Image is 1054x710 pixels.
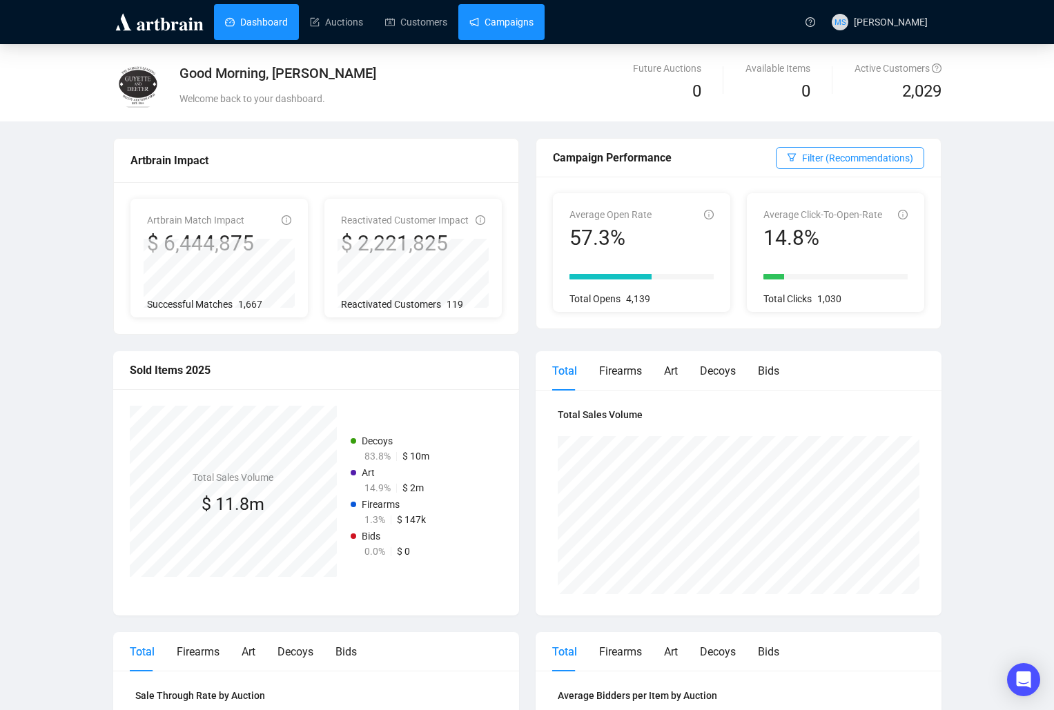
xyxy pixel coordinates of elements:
[704,210,714,219] span: info-circle
[179,63,662,83] div: Good Morning, [PERSON_NAME]
[776,147,924,169] button: Filter (Recommendations)
[558,688,919,703] h4: Average Bidders per Item by Auction
[282,215,291,225] span: info-circle
[202,494,264,514] span: $ 11.8m
[130,152,502,169] div: Artbrain Impact
[341,230,469,257] div: $ 2,221,825
[745,61,810,76] div: Available Items
[802,150,913,166] span: Filter (Recommendations)
[692,81,701,101] span: 0
[341,215,469,226] span: Reactivated Customer Impact
[700,362,736,379] div: Decoys
[902,79,941,105] span: 2,029
[763,209,882,220] span: Average Click-To-Open-Rate
[114,61,162,110] img: guyette.jpg
[362,467,375,478] span: Art
[135,688,497,703] h4: Sale Through Rate by Auction
[552,362,577,379] div: Total
[277,643,313,660] div: Decoys
[817,293,841,304] span: 1,030
[552,643,577,660] div: Total
[362,435,393,446] span: Decoys
[469,4,534,40] a: Campaigns
[113,11,206,33] img: logo
[130,643,155,660] div: Total
[385,4,447,40] a: Customers
[335,643,357,660] div: Bids
[806,17,815,27] span: question-circle
[179,91,662,106] div: Welcome back to your dashboard.
[177,643,219,660] div: Firearms
[599,643,642,660] div: Firearms
[242,643,255,660] div: Art
[364,546,385,557] span: 0.0%
[626,293,650,304] span: 4,139
[932,63,941,73] span: question-circle
[130,362,502,379] div: Sold Items 2025
[362,531,380,542] span: Bids
[476,215,485,225] span: info-circle
[855,63,941,74] span: Active Customers
[599,362,642,379] div: Firearms
[664,643,678,660] div: Art
[569,209,652,220] span: Average Open Rate
[553,149,776,166] div: Campaign Performance
[147,230,254,257] div: $ 6,444,875
[801,81,810,101] span: 0
[763,293,812,304] span: Total Clicks
[569,293,621,304] span: Total Opens
[147,215,244,226] span: Artbrain Match Impact
[854,17,928,28] span: [PERSON_NAME]
[763,225,882,251] div: 14.8%
[758,643,779,660] div: Bids
[225,4,288,40] a: Dashboard
[569,225,652,251] div: 57.3%
[193,470,273,485] h4: Total Sales Volume
[341,299,441,310] span: Reactivated Customers
[364,482,391,493] span: 14.9%
[633,61,701,76] div: Future Auctions
[397,514,426,525] span: $ 147k
[402,451,429,462] span: $ 10m
[147,299,233,310] span: Successful Matches
[364,451,391,462] span: 83.8%
[310,4,363,40] a: Auctions
[364,514,385,525] span: 1.3%
[238,299,262,310] span: 1,667
[362,499,400,510] span: Firearms
[898,210,908,219] span: info-circle
[787,152,797,162] span: filter
[835,16,846,28] span: MS
[700,643,736,660] div: Decoys
[402,482,424,493] span: $ 2m
[1007,663,1040,696] div: Open Intercom Messenger
[397,546,410,557] span: $ 0
[664,362,678,379] div: Art
[447,299,463,310] span: 119
[758,362,779,379] div: Bids
[558,407,919,422] h4: Total Sales Volume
